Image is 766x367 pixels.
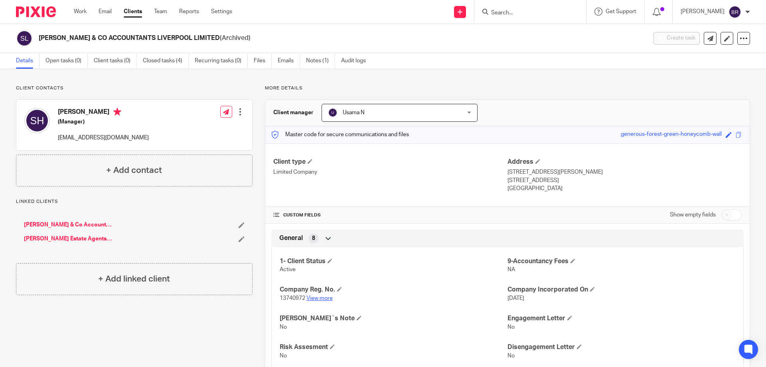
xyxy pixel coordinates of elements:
img: svg%3E [728,6,741,18]
span: Get Support [606,9,636,14]
h3: Client manager [273,109,314,117]
a: Client tasks (0) [94,53,137,69]
h4: 1- Client Status [280,257,507,266]
span: General [279,234,303,242]
span: 13740972 [280,296,305,301]
a: View more [306,296,333,301]
span: No [507,353,515,359]
h4: Client type [273,158,507,166]
h4: Company Incorporated On [507,286,735,294]
p: Master code for secure communications and files [271,131,409,139]
a: Clients [124,8,142,16]
a: [PERSON_NAME] Estate Agents Ltd [24,235,112,243]
span: (Archived) [220,35,251,41]
p: More details [265,85,750,91]
div: generous-forest-green-honeycomb-wall [621,130,722,139]
span: NA [507,267,515,272]
h5: (Manager) [58,118,149,126]
a: Team [154,8,167,16]
a: Closed tasks (4) [143,53,189,69]
a: Open tasks (0) [45,53,88,69]
h4: Company Reg. No. [280,286,507,294]
a: [PERSON_NAME] & Co Accountants Limited [24,221,112,229]
span: 8 [312,234,315,242]
span: No [507,324,515,330]
a: Files [254,53,272,69]
a: Work [74,8,87,16]
button: Create task [653,32,700,45]
h4: Address [507,158,742,166]
h4: [PERSON_NAME]`s Note [280,314,507,323]
span: No [280,324,287,330]
p: [PERSON_NAME] [681,8,725,16]
i: Primary [113,108,121,116]
h4: Engagement Letter [507,314,735,323]
img: svg%3E [16,30,33,47]
img: svg%3E [24,108,50,133]
a: Email [99,8,112,16]
input: Search [490,10,562,17]
p: [GEOGRAPHIC_DATA] [507,184,742,192]
a: Details [16,53,39,69]
h4: [PERSON_NAME] [58,108,149,118]
a: Audit logs [341,53,372,69]
a: Notes (1) [306,53,335,69]
h4: CUSTOM FIELDS [273,212,507,218]
p: [STREET_ADDRESS] [507,177,742,184]
span: Active [280,267,296,272]
span: [DATE] [507,296,524,301]
span: Usama N [343,110,365,115]
p: [EMAIL_ADDRESS][DOMAIN_NAME] [58,134,149,142]
a: Settings [211,8,232,16]
p: Linked clients [16,198,253,205]
h2: [PERSON_NAME] & CO ACCOUNTANTS LIVERPOOL LIMITED [39,34,521,42]
h4: 9-Accountancy Fees [507,257,735,266]
a: Emails [278,53,300,69]
h4: Risk Assesment [280,343,507,351]
h4: + Add contact [106,164,162,177]
a: Recurring tasks (0) [195,53,248,69]
h4: Disengagement Letter [507,343,735,351]
p: [STREET_ADDRESS][PERSON_NAME] [507,168,742,176]
h4: + Add linked client [98,273,170,285]
label: Show empty fields [670,211,716,219]
a: Reports [179,8,199,16]
p: Limited Company [273,168,507,176]
span: No [280,353,287,359]
img: Pixie [16,6,56,17]
img: svg%3E [328,108,338,117]
p: Client contacts [16,85,253,91]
